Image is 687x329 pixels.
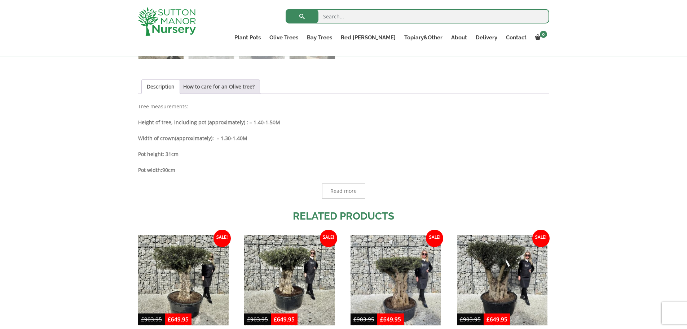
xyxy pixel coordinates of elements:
strong: Pot width:90cm [138,166,175,173]
img: logo [138,7,196,36]
b: Height of tree, including pot (approximately) : – 1.40-1.50M [138,119,280,126]
bdi: 649.95 [168,316,189,323]
bdi: 903.95 [353,316,374,323]
a: Bay Trees [303,33,336,43]
a: Red [PERSON_NAME] [336,33,400,43]
h2: Related products [138,209,549,224]
a: Topiary&Other [400,33,447,43]
bdi: 649.95 [274,316,295,323]
img: Gnarled Plateau Olive Tree XL J419. [351,235,441,325]
span: Sale! [426,230,443,247]
a: Plant Pots [230,33,265,43]
a: Contact [502,33,531,43]
bdi: 649.95 [380,316,401,323]
a: About [447,33,471,43]
bdi: 903.95 [141,316,162,323]
span: Sale! [213,230,231,247]
a: How to care for an Olive tree? [183,80,255,94]
img: Gnarled Plateau Olive Tree XL J414 [457,235,547,325]
span: Read more [330,189,357,194]
bdi: 903.95 [460,316,481,323]
strong: Width of crown : – 1.30-1.40M [138,135,247,142]
bdi: 649.95 [486,316,507,323]
a: Description [147,80,175,94]
img: Gnarled Plateau Olive Tree XL J411 [244,235,335,325]
span: £ [380,316,383,323]
span: £ [274,316,277,323]
p: Tree measurements: [138,102,549,111]
span: Sale! [320,230,337,247]
a: Olive Trees [265,33,303,43]
span: £ [460,316,463,323]
strong: Pot height: 31cm [138,151,179,157]
b: (approximately) [175,135,212,142]
img: Gnarled Plateau Olive Tree XL J410 [138,235,229,325]
span: £ [141,316,144,323]
bdi: 903.95 [247,316,268,323]
span: £ [168,316,171,323]
input: Search... [286,9,549,23]
span: 0 [540,31,547,38]
span: £ [486,316,490,323]
span: £ [247,316,250,323]
span: £ [353,316,357,323]
a: Delivery [471,33,502,43]
a: 0 [531,33,549,43]
span: Sale! [532,230,550,247]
